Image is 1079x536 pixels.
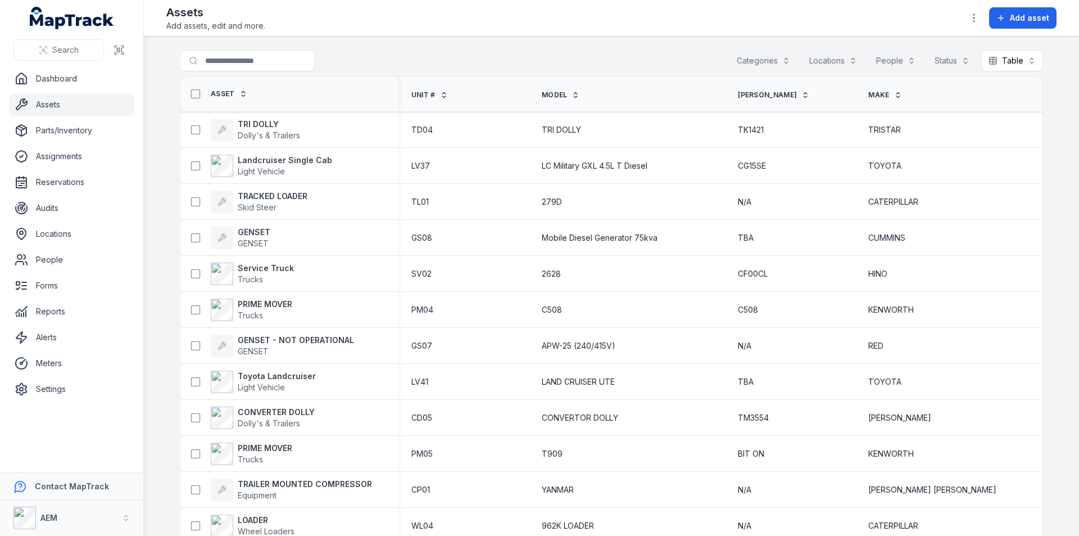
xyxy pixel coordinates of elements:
span: RED [868,340,883,352]
strong: GENSET - NOT OPERATIONAL [238,335,354,346]
a: Dashboard [9,67,134,90]
span: Dolly's & Trailers [238,418,300,428]
button: Search [13,39,104,61]
span: BIT ON [738,448,764,460]
span: 279D [542,196,562,208]
span: KENWORTH [868,304,914,316]
a: PRIME MOVERTrucks [211,443,292,465]
strong: GENSET [238,227,270,238]
a: GENSETGENSET [211,227,270,249]
strong: AEM [40,513,57,523]
button: People [869,50,923,71]
strong: Toyota Landcruiser [238,371,316,382]
span: [PERSON_NAME] [868,412,931,424]
a: Locations [9,223,134,245]
strong: TRACKED LOADER [238,191,307,202]
span: Trucks [238,274,263,284]
span: TOYOTA [868,376,901,388]
span: Unit # [411,91,436,100]
a: Service TruckTrucks [211,263,294,285]
span: CG15SE [738,160,766,172]
strong: CONVERTER DOLLY [238,407,315,418]
span: C508 [738,304,758,316]
span: TD04 [411,124,433,136]
span: 962K LOADER [542,520,594,532]
strong: TRI DOLLY [238,119,300,130]
span: Equipment [238,490,276,500]
a: Unit # [411,91,448,100]
span: TRISTAR [868,124,901,136]
span: TBA [738,376,754,388]
a: People [9,249,134,271]
strong: TRAILER MOUNTED COMPRESSOR [238,479,372,490]
span: Asset [211,89,235,98]
span: N/A [738,340,751,352]
a: [PERSON_NAME] [738,91,809,100]
span: [PERSON_NAME] [738,91,797,100]
a: Toyota LandcruiserLight Vehicle [211,371,316,393]
a: PRIME MOVERTrucks [211,299,292,321]
a: Parts/Inventory [9,119,134,142]
span: TM3554 [738,412,769,424]
span: TK1421 [738,124,764,136]
span: APW-25 (240/415V) [542,340,615,352]
strong: LOADER [238,515,294,526]
span: LV37 [411,160,430,172]
span: CATERPILLAR [868,196,918,208]
span: N/A [738,520,751,532]
span: TL01 [411,196,429,208]
span: Make [868,91,889,100]
span: [PERSON_NAME] [PERSON_NAME] [868,484,996,496]
a: Assignments [9,145,134,168]
span: GENSET [238,346,269,356]
strong: Service Truck [238,263,294,274]
span: TBA [738,232,754,244]
span: Dolly's & Trailers [238,130,300,140]
a: Reports [9,300,134,323]
span: Light Vehicle [238,166,285,176]
span: CD05 [411,412,432,424]
span: N/A [738,196,751,208]
a: Reservations [9,171,134,193]
span: 2628 [542,268,561,280]
span: Light Vehicle [238,382,285,392]
span: N/A [738,484,751,496]
span: CATERPILLAR [868,520,918,532]
span: Wheel Loaders [238,526,294,536]
a: Forms [9,274,134,297]
a: MapTrack [30,7,114,29]
span: CP01 [411,484,430,496]
strong: Landcruiser Single Cab [238,155,332,166]
span: PM04 [411,304,433,316]
span: Search [52,44,79,56]
a: Settings [9,378,134,400]
span: GS07 [411,340,432,352]
button: Table [981,50,1043,71]
a: TRI DOLLYDolly's & Trailers [211,119,300,141]
span: PM05 [411,448,433,460]
a: TRACKED LOADERSkid Steer [211,191,307,213]
span: YANMAR [542,484,574,496]
span: Add assets, edit and more. [166,20,265,31]
a: Make [868,91,901,100]
span: HINO [868,268,887,280]
a: GENSET - NOT OPERATIONALGENSET [211,335,354,357]
span: CUMMINS [868,232,905,244]
a: Alerts [9,326,134,349]
a: Asset [211,89,247,98]
span: Skid Steer [238,202,276,212]
span: SV02 [411,268,432,280]
span: T909 [542,448,563,460]
span: CONVERTOR DOLLY [542,412,618,424]
strong: PRIME MOVER [238,443,292,454]
span: LC Military GXL 4.5L T Diesel [542,160,647,172]
button: Status [927,50,977,71]
strong: PRIME MOVER [238,299,292,310]
span: GS08 [411,232,432,244]
a: Audits [9,197,134,219]
a: Model [542,91,580,100]
a: Assets [9,93,134,116]
span: LV41 [411,376,428,388]
span: LAND CRUISER UTE [542,376,615,388]
span: TRI DOLLY [542,124,581,136]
